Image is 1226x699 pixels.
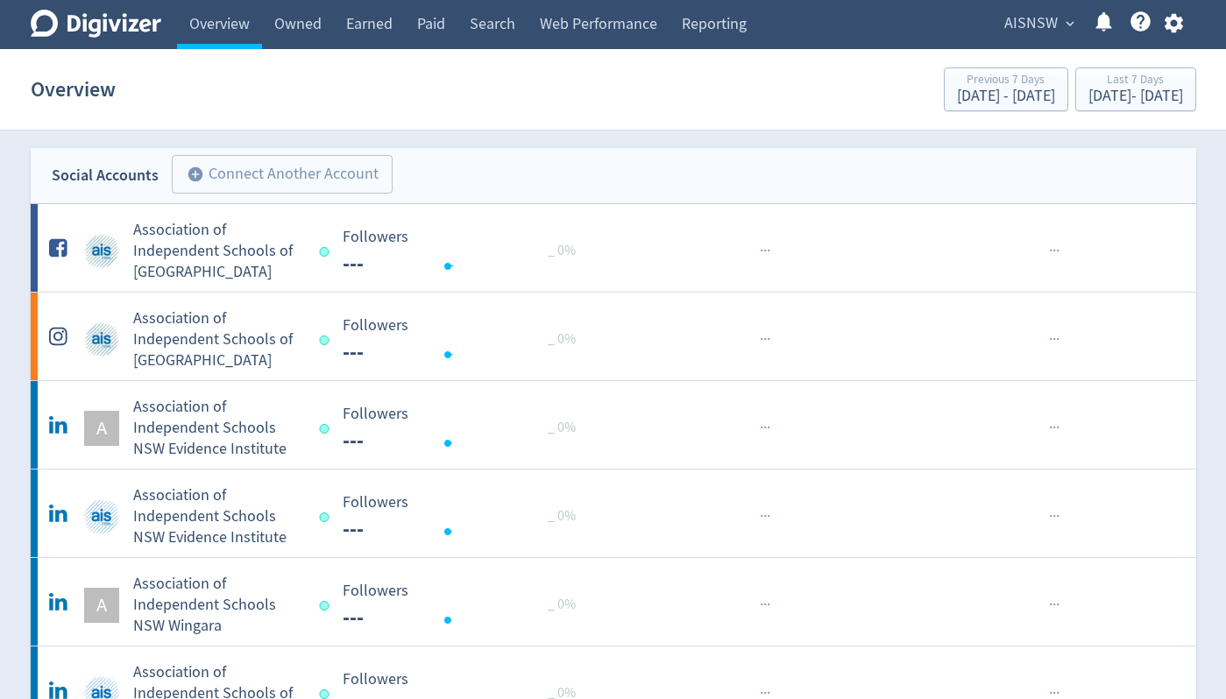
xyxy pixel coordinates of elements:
[548,596,576,613] span: _ 0%
[1049,240,1052,262] span: ·
[133,485,304,548] h5: Association of Independent Schools NSW Evidence Institute
[767,417,770,439] span: ·
[760,594,763,616] span: ·
[320,689,335,699] span: Data last synced: 30 Sep 2025, 7:02am (AEST)
[548,507,576,525] span: _ 0%
[133,397,304,460] h5: Association of Independent Schools NSW Evidence Institute
[760,240,763,262] span: ·
[31,558,1196,646] a: AAssociation of Independent Schools NSW Wingara Followers --- Followers --- _ 0%······
[944,67,1068,111] button: Previous 7 Days[DATE] - [DATE]
[548,242,576,259] span: _ 0%
[334,406,597,452] svg: Followers ---
[159,158,393,194] a: Connect Another Account
[1049,505,1052,527] span: ·
[767,328,770,350] span: ·
[760,328,763,350] span: ·
[548,419,576,436] span: _ 0%
[84,234,119,269] img: Association of Independent Schools of NSW undefined
[187,166,204,183] span: add_circle
[1004,10,1058,38] span: AISNSW
[1049,594,1052,616] span: ·
[320,512,335,522] span: Data last synced: 30 Sep 2025, 7:02am (AEST)
[31,293,1196,380] a: Association of Independent Schools of NSW undefinedAssociation of Independent Schools of [GEOGRAP...
[1088,88,1183,104] div: [DATE] - [DATE]
[31,61,116,117] h1: Overview
[1049,417,1052,439] span: ·
[767,240,770,262] span: ·
[31,470,1196,557] a: Association of Independent Schools NSW Evidence Institute undefinedAssociation of Independent Sch...
[763,328,767,350] span: ·
[320,247,335,257] span: Data last synced: 30 Sep 2025, 5:01am (AEST)
[1062,16,1078,32] span: expand_more
[334,317,597,364] svg: Followers ---
[133,574,304,637] h5: Association of Independent Schools NSW Wingara
[1056,240,1059,262] span: ·
[320,335,335,345] span: Data last synced: 30 Sep 2025, 5:01am (AEST)
[763,505,767,527] span: ·
[52,163,159,188] div: Social Accounts
[957,88,1055,104] div: [DATE] - [DATE]
[1075,67,1196,111] button: Last 7 Days[DATE]- [DATE]
[133,220,304,283] h5: Association of Independent Schools of [GEOGRAPHIC_DATA]
[172,155,393,194] button: Connect Another Account
[320,601,335,611] span: Data last synced: 30 Sep 2025, 7:02am (AEST)
[1056,417,1059,439] span: ·
[84,499,119,534] img: Association of Independent Schools NSW Evidence Institute undefined
[760,505,763,527] span: ·
[1052,328,1056,350] span: ·
[133,308,304,371] h5: Association of Independent Schools of [GEOGRAPHIC_DATA]
[1056,594,1059,616] span: ·
[1088,74,1183,88] div: Last 7 Days
[957,74,1055,88] div: Previous 7 Days
[84,411,119,446] div: A
[767,594,770,616] span: ·
[998,10,1079,38] button: AISNSW
[763,594,767,616] span: ·
[1049,328,1052,350] span: ·
[548,330,576,348] span: _ 0%
[1052,240,1056,262] span: ·
[31,381,1196,469] a: AAssociation of Independent Schools NSW Evidence Institute Followers --- Followers --- _ 0%······
[760,417,763,439] span: ·
[763,240,767,262] span: ·
[84,588,119,623] div: A
[1052,594,1056,616] span: ·
[763,417,767,439] span: ·
[334,494,597,540] svg: Followers ---
[1052,505,1056,527] span: ·
[1052,417,1056,439] span: ·
[320,424,335,434] span: Data last synced: 30 Sep 2025, 7:02am (AEST)
[1056,328,1059,350] span: ·
[767,505,770,527] span: ·
[1056,505,1059,527] span: ·
[84,322,119,357] img: Association of Independent Schools of NSW undefined
[334,229,597,275] svg: Followers ---
[31,204,1196,292] a: Association of Independent Schools of NSW undefinedAssociation of Independent Schools of [GEOGRAP...
[334,582,597,629] svg: Followers ---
